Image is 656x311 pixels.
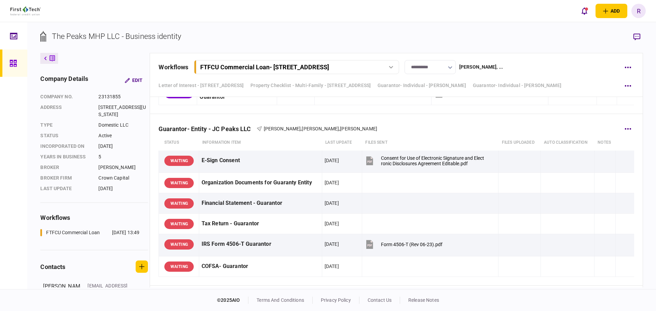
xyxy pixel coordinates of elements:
div: broker firm [40,174,92,182]
div: IRS Form 4506-T Guarantor [202,237,319,252]
div: [STREET_ADDRESS][US_STATE] [98,104,148,118]
button: R [631,4,646,18]
div: 5 [98,153,148,160]
div: incorporated on [40,143,92,150]
div: Type [40,122,92,129]
div: Tax Return - Guarantor [202,216,319,231]
button: Edit [119,74,148,86]
div: Form 4506-T (Rev 06-23).pdf [381,242,442,247]
div: [DATE] 13:49 [112,229,140,236]
button: open notifications list [577,4,591,18]
div: contacts [40,262,65,271]
button: FTFCU Commercial Loan- [STREET_ADDRESS] [194,60,399,74]
div: WAITING [164,156,194,166]
span: , [339,126,340,131]
th: Information item [199,135,322,151]
th: status [159,135,199,151]
div: Financial Statement - Guarantor [202,196,319,211]
div: [DATE] [98,185,148,192]
div: FTFCU Commercial Loan [46,229,100,236]
div: WAITING [164,178,194,188]
button: Consent for Use of Electronic Signature and Electronic Disclosures Agreement Editable.pdf [365,153,484,168]
div: company no. [40,93,92,100]
div: [DATE] [325,157,339,164]
div: WAITING [164,219,194,229]
span: [PERSON_NAME] [340,126,377,131]
div: Domestic LLC [98,122,148,129]
a: Letter of Interest - [STREET_ADDRESS] [159,82,244,89]
a: Property Checklist - Multi-Family - [STREET_ADDRESS] [250,82,371,89]
th: auto classification [541,135,594,151]
div: [PERSON_NAME] , ... [459,63,503,71]
div: status [40,132,92,139]
div: [DATE] [325,241,339,248]
div: last update [40,185,92,192]
span: [PERSON_NAME] [302,126,339,131]
div: years in business [40,153,92,160]
div: [DATE] [325,220,339,227]
th: Files uploaded [498,135,541,151]
div: address [40,104,92,118]
a: terms and conditions [257,297,304,303]
div: workflows [40,213,148,222]
a: FTFCU Commercial Loan[DATE] 13:49 [40,229,139,236]
div: Consent for Use of Electronic Signature and Electronic Disclosures Agreement Editable.pdf [381,155,484,166]
div: Crown Capital [98,174,148,182]
a: Guarantor- Individual - [PERSON_NAME] [378,82,466,89]
span: , [301,126,302,131]
th: files sent [362,135,498,151]
a: release notes [408,297,439,303]
div: E-Sign Consent [202,153,319,168]
div: Guarantor- Entity - JC Peaks LLC [159,125,256,132]
th: last update [322,135,362,151]
div: © 2025 AIO [217,297,248,304]
div: WAITING [164,261,194,272]
div: The Peaks MHP LLC - Business identity [52,31,181,42]
div: 23131855 [98,93,148,100]
div: [PERSON_NAME] [98,164,148,171]
div: Organization Documents for Guaranty Entity [202,175,319,190]
th: notes [594,135,615,151]
div: FTFCU Commercial Loan - [STREET_ADDRESS] [200,63,329,71]
a: contact us [368,297,392,303]
span: [PERSON_NAME] [264,126,301,131]
button: open adding identity options [596,4,627,18]
div: [EMAIL_ADDRESS][DOMAIN_NAME] [87,282,132,297]
div: Broker [40,164,92,171]
a: privacy policy [321,297,351,303]
div: COFSA- Guarantor [202,259,319,274]
a: Guarantor- Individual - [PERSON_NAME] [473,82,561,89]
div: WAITING [164,198,194,209]
div: workflows [159,62,188,72]
div: [DATE] [325,263,339,270]
img: client company logo [10,6,41,15]
button: Form 4506-T (Rev 06-23).pdf [365,237,442,252]
div: company details [40,74,88,86]
div: Active [98,132,148,139]
div: [DATE] [325,200,339,207]
div: WAITING [164,239,194,250]
div: [DATE] [325,179,339,186]
div: [DATE] [98,143,148,150]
